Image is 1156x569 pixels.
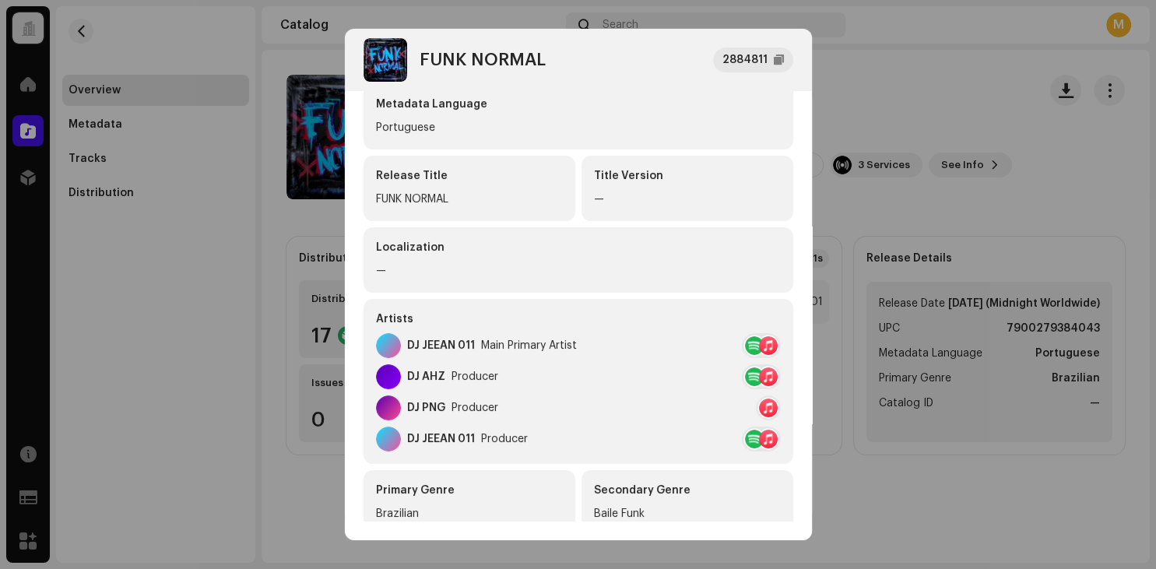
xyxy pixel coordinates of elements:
div: Localization [376,240,781,255]
div: Main Primary Artist [481,339,577,352]
div: Producer [452,402,498,414]
div: DJ JEEAN 011 [407,339,475,352]
div: Artists [376,311,781,327]
div: FUNK NORMAL [376,190,563,209]
div: Primary Genre [376,483,563,498]
div: — [594,190,781,209]
div: Producer [481,433,528,445]
div: Baile Funk [594,504,781,523]
div: Producer [452,371,498,383]
div: Release Title [376,168,563,184]
div: — [376,262,781,280]
div: DJ PNG [407,402,445,414]
div: DJ JEEAN 011 [407,433,475,445]
div: Metadata Language [376,97,781,112]
div: Brazilian [376,504,563,523]
div: Portuguese [376,118,781,137]
div: Secondary Genre [594,483,781,498]
div: 2884811 [722,51,768,69]
img: 92a0efb9-5dfa-4639-969d-0a45e52374b7 [364,38,407,82]
div: DJ AHZ [407,371,445,383]
div: FUNK NORMAL [420,51,546,69]
div: Title Version [594,168,781,184]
